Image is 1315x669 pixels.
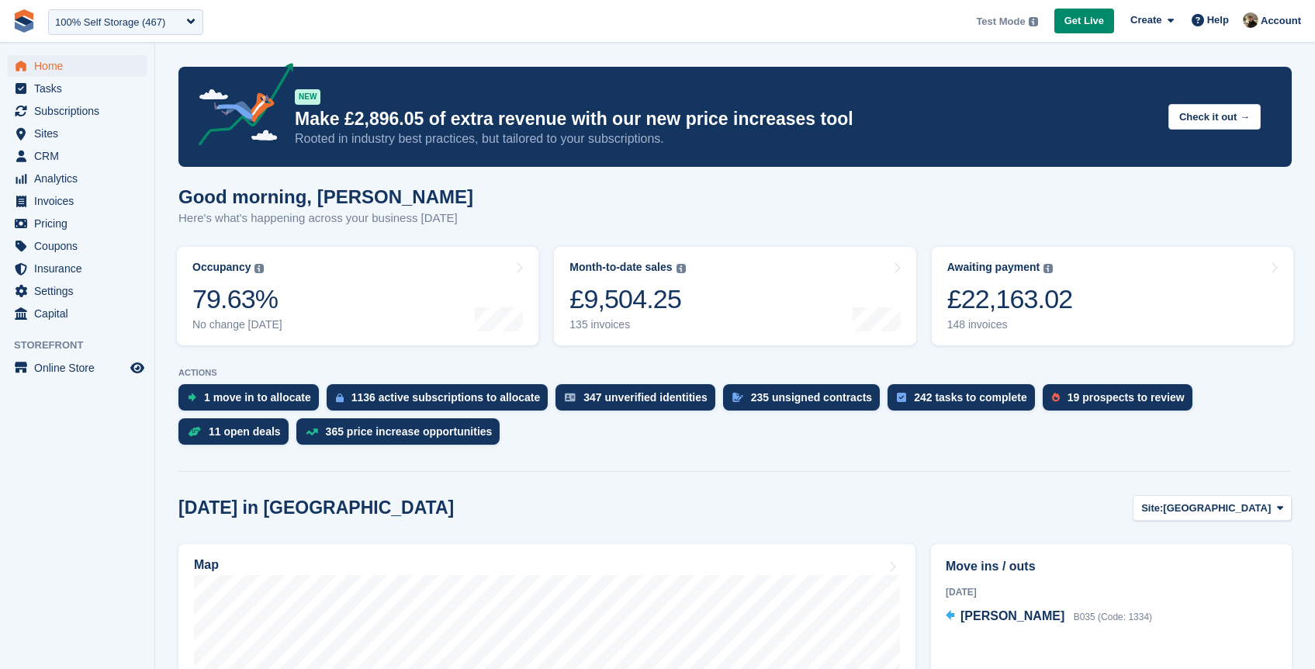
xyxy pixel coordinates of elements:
[34,235,127,257] span: Coupons
[1068,391,1185,404] div: 19 prospects to review
[296,418,508,452] a: 365 price increase opportunities
[8,78,147,99] a: menu
[178,497,454,518] h2: [DATE] in [GEOGRAPHIC_DATA]
[677,264,686,273] img: icon-info-grey-7440780725fd019a000dd9b08b2336e03edf1995a4989e88bcd33f0948082b44.svg
[327,384,556,418] a: 1136 active subscriptions to allocate
[178,186,473,207] h1: Good morning, [PERSON_NAME]
[1141,501,1163,516] span: Site:
[1243,12,1258,28] img: Oliver Bruce
[14,338,154,353] span: Storefront
[946,585,1277,599] div: [DATE]
[8,357,147,379] a: menu
[34,123,127,144] span: Sites
[946,607,1152,627] a: [PERSON_NAME] B035 (Code: 1334)
[1052,393,1060,402] img: prospect-51fa495bee0391a8d652442698ab0144808aea92771e9ea1ae160a38d050c398.svg
[1207,12,1229,28] span: Help
[565,393,576,402] img: verify_identity-adf6edd0f0f0b5bbfe63781bf79b02c33cf7c696d77639b501bdc392416b5a36.svg
[1163,501,1271,516] span: [GEOGRAPHIC_DATA]
[751,391,872,404] div: 235 unsigned contracts
[192,283,282,315] div: 79.63%
[1054,9,1114,34] a: Get Live
[723,384,888,418] a: 235 unsigned contracts
[194,558,219,572] h2: Map
[8,213,147,234] a: menu
[204,391,311,404] div: 1 move in to allocate
[34,100,127,122] span: Subscriptions
[128,359,147,377] a: Preview store
[960,609,1064,622] span: [PERSON_NAME]
[1261,13,1301,29] span: Account
[1043,384,1200,418] a: 19 prospects to review
[188,393,196,402] img: move_ins_to_allocate_icon-fdf77a2bb77ea45bf5b3d319d69a93e2d87916cf1d5bf7949dd705db3b84f3ca.svg
[55,15,165,30] div: 100% Self Storage (467)
[946,557,1277,576] h2: Move ins / outs
[947,283,1073,315] div: £22,163.02
[8,258,147,279] a: menu
[569,283,685,315] div: £9,504.25
[1029,17,1038,26] img: icon-info-grey-7440780725fd019a000dd9b08b2336e03edf1995a4989e88bcd33f0948082b44.svg
[34,303,127,324] span: Capital
[12,9,36,33] img: stora-icon-8386f47178a22dfd0bd8f6a31ec36ba5ce8667c1dd55bd0f319d3a0aa187defe.svg
[932,247,1293,345] a: Awaiting payment £22,163.02 148 invoices
[1043,264,1053,273] img: icon-info-grey-7440780725fd019a000dd9b08b2336e03edf1995a4989e88bcd33f0948082b44.svg
[34,258,127,279] span: Insurance
[177,247,538,345] a: Occupancy 79.63% No change [DATE]
[178,210,473,227] p: Here's what's happening across your business [DATE]
[8,145,147,167] a: menu
[8,123,147,144] a: menu
[1130,12,1161,28] span: Create
[569,261,672,274] div: Month-to-date sales
[34,145,127,167] span: CRM
[336,393,344,403] img: active_subscription_to_allocate_icon-d502201f5373d7db506a760aba3b589e785aa758c864c3986d89f69b8ff3...
[178,368,1292,378] p: ACTIONS
[732,393,743,402] img: contract_signature_icon-13c848040528278c33f63329250d36e43548de30e8caae1d1a13099fd9432cc5.svg
[555,384,723,418] a: 347 unverified identities
[351,391,541,404] div: 1136 active subscriptions to allocate
[192,318,282,331] div: No change [DATE]
[947,318,1073,331] div: 148 invoices
[888,384,1043,418] a: 242 tasks to complete
[569,318,685,331] div: 135 invoices
[914,391,1027,404] div: 242 tasks to complete
[192,261,251,274] div: Occupancy
[178,384,327,418] a: 1 move in to allocate
[306,428,318,435] img: price_increase_opportunities-93ffe204e8149a01c8c9dc8f82e8f89637d9d84a8eef4429ea346261dce0b2c0.svg
[295,89,320,105] div: NEW
[1074,612,1152,622] span: B035 (Code: 1334)
[188,426,201,437] img: deal-1b604bf984904fb50ccaf53a9ad4b4a5d6e5aea283cecdc64d6e3604feb123c2.svg
[976,14,1025,29] span: Test Mode
[34,190,127,212] span: Invoices
[34,168,127,189] span: Analytics
[1168,104,1261,130] button: Check it out →
[947,261,1040,274] div: Awaiting payment
[34,280,127,302] span: Settings
[34,55,127,77] span: Home
[326,425,493,438] div: 365 price increase opportunities
[209,425,281,438] div: 11 open deals
[8,100,147,122] a: menu
[295,130,1156,147] p: Rooted in industry best practices, but tailored to your subscriptions.
[1133,495,1292,521] button: Site: [GEOGRAPHIC_DATA]
[897,393,906,402] img: task-75834270c22a3079a89374b754ae025e5fb1db73e45f91037f5363f120a921f8.svg
[178,418,296,452] a: 11 open deals
[34,78,127,99] span: Tasks
[254,264,264,273] img: icon-info-grey-7440780725fd019a000dd9b08b2336e03edf1995a4989e88bcd33f0948082b44.svg
[583,391,708,404] div: 347 unverified identities
[295,108,1156,130] p: Make £2,896.05 of extra revenue with our new price increases tool
[34,213,127,234] span: Pricing
[185,63,294,151] img: price-adjustments-announcement-icon-8257ccfd72463d97f412b2fc003d46551f7dbcb40ab6d574587a9cd5c0d94...
[8,235,147,257] a: menu
[8,168,147,189] a: menu
[554,247,915,345] a: Month-to-date sales £9,504.25 135 invoices
[8,190,147,212] a: menu
[8,55,147,77] a: menu
[1064,13,1104,29] span: Get Live
[34,357,127,379] span: Online Store
[8,303,147,324] a: menu
[8,280,147,302] a: menu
